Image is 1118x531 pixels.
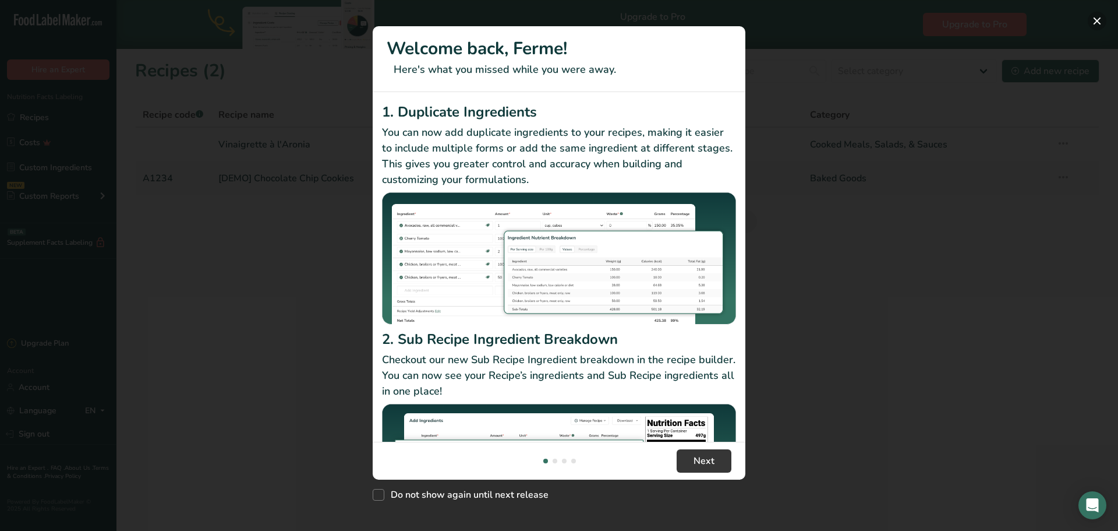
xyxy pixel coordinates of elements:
[382,352,736,399] p: Checkout our new Sub Recipe Ingredient breakdown in the recipe builder. You can now see your Reci...
[382,101,736,122] h2: 1. Duplicate Ingredients
[677,449,731,473] button: Next
[382,329,736,350] h2: 2. Sub Recipe Ingredient Breakdown
[382,125,736,188] p: You can now add duplicate ingredients to your recipes, making it easier to include multiple forms...
[387,36,731,62] h1: Welcome back, Ferme!
[382,192,736,325] img: Duplicate Ingredients
[694,454,714,468] span: Next
[384,489,549,501] span: Do not show again until next release
[1078,491,1106,519] div: Open Intercom Messenger
[387,62,731,78] p: Here's what you missed while you were away.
